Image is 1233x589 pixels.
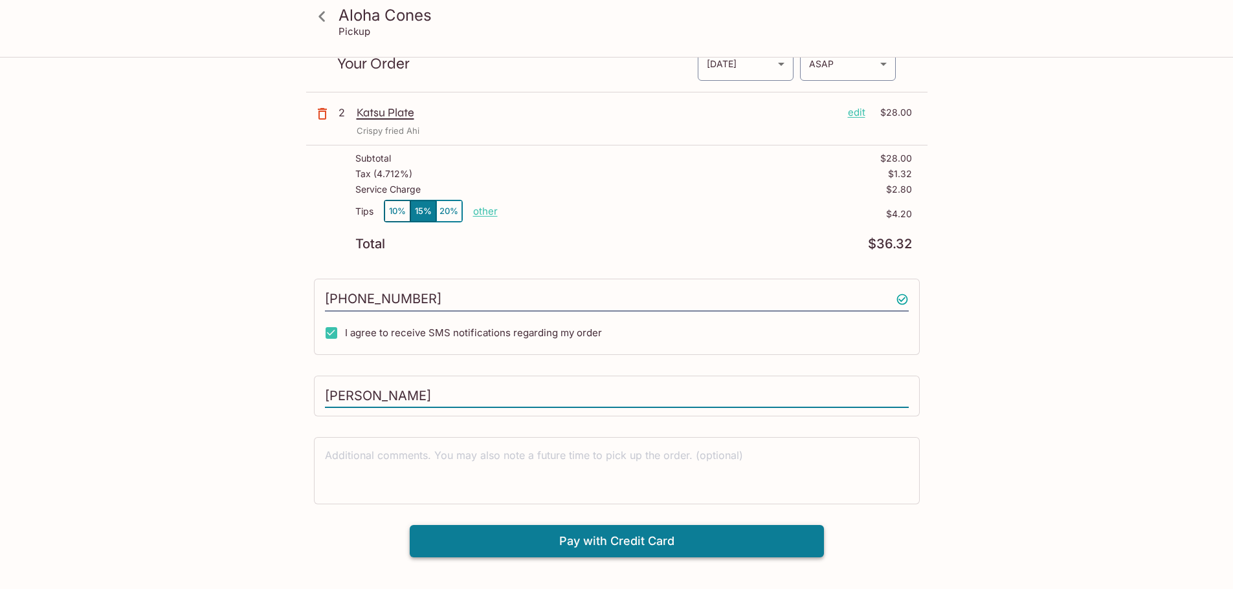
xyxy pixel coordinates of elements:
h3: Aloha Cones [339,5,917,25]
div: [DATE] [698,47,794,81]
div: ASAP [800,47,896,81]
p: edit [848,105,865,120]
button: other [473,205,498,217]
input: Enter phone number [325,287,909,312]
button: 10% [384,200,410,222]
button: Pay with Credit Card [410,525,824,557]
p: Tax ( 4.712% ) [355,169,412,179]
input: Enter first and last name [325,384,909,409]
p: Crispy fried Ahi [357,125,419,137]
p: 2 [339,105,351,120]
button: 20% [436,200,462,222]
p: Katsu Plate [357,105,838,120]
span: I agree to receive SMS notifications regarding my order [345,327,602,339]
p: Total [355,238,385,250]
p: $28.00 [873,105,912,120]
p: Tips [355,206,373,217]
p: $36.32 [868,238,912,250]
p: $4.20 [498,209,912,219]
p: Subtotal [355,153,391,164]
p: Service Charge [355,184,421,195]
p: $28.00 [880,153,912,164]
p: $2.80 [886,184,912,195]
button: 15% [410,200,436,222]
p: Your Order [337,58,697,70]
p: Pickup [339,25,370,37]
p: $1.32 [888,169,912,179]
